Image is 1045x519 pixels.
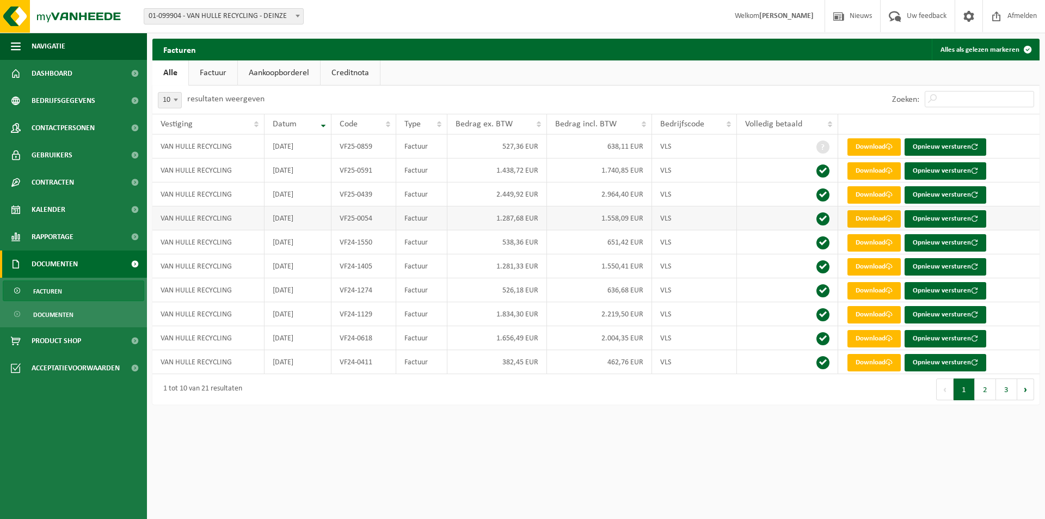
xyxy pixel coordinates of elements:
span: Bedrijfsgegevens [32,87,95,114]
td: Factuur [396,350,448,374]
td: Factuur [396,158,448,182]
td: 1.281,33 EUR [447,254,547,278]
td: [DATE] [265,230,331,254]
td: 1.834,30 EUR [447,302,547,326]
td: VAN HULLE RECYCLING [152,158,265,182]
button: 1 [954,378,975,400]
div: 1 tot 10 van 21 resultaten [158,380,242,399]
span: Vestiging [161,120,193,129]
button: Alles als gelezen markeren [932,39,1038,60]
td: VAN HULLE RECYCLING [152,350,265,374]
a: Download [847,282,901,300]
td: VLS [652,326,737,350]
span: Kalender [32,196,65,223]
button: Next [1017,378,1034,400]
button: Opnieuw versturen [905,354,986,371]
span: Documenten [33,304,73,325]
td: [DATE] [265,135,331,158]
a: Download [847,210,901,228]
td: Factuur [396,182,448,206]
td: 2.219,50 EUR [547,302,652,326]
a: Download [847,258,901,276]
td: Factuur [396,135,448,158]
span: Bedrijfscode [660,120,704,129]
span: Gebruikers [32,142,72,169]
td: 1.558,09 EUR [547,206,652,230]
a: Download [847,138,901,156]
td: Factuur [396,326,448,350]
span: Dashboard [32,60,72,87]
td: 651,42 EUR [547,230,652,254]
span: Contracten [32,169,74,196]
td: VAN HULLE RECYCLING [152,326,265,350]
td: 526,18 EUR [447,278,547,302]
span: Code [340,120,358,129]
td: Factuur [396,254,448,278]
td: VF24-0618 [331,326,396,350]
td: 2.004,35 EUR [547,326,652,350]
td: VLS [652,206,737,230]
span: Acceptatievoorwaarden [32,355,120,382]
td: 462,76 EUR [547,350,652,374]
td: VLS [652,230,737,254]
td: Factuur [396,206,448,230]
a: Download [847,234,901,252]
span: 10 [158,93,181,108]
span: 01-099904 - VAN HULLE RECYCLING - DEINZE [144,9,303,24]
td: Factuur [396,278,448,302]
span: Navigatie [32,33,65,60]
button: Opnieuw versturen [905,138,986,156]
span: Rapportage [32,223,73,251]
td: VF25-0439 [331,182,396,206]
td: 1.438,72 EUR [447,158,547,182]
td: VAN HULLE RECYCLING [152,135,265,158]
a: Alle [152,60,188,86]
a: Download [847,330,901,347]
button: 3 [996,378,1017,400]
td: VAN HULLE RECYCLING [152,302,265,326]
button: Opnieuw versturen [905,282,986,300]
td: VF25-0859 [331,135,396,158]
td: 527,36 EUR [447,135,547,158]
td: VF25-0054 [331,206,396,230]
a: Creditnota [321,60,380,86]
td: VF24-1405 [331,254,396,278]
span: Type [404,120,421,129]
td: VLS [652,302,737,326]
td: [DATE] [265,302,331,326]
td: VF25-0591 [331,158,396,182]
span: 10 [158,92,182,108]
td: VF24-1129 [331,302,396,326]
button: Opnieuw versturen [905,330,986,347]
td: VAN HULLE RECYCLING [152,182,265,206]
span: Documenten [32,251,78,278]
td: VF24-1550 [331,230,396,254]
span: Contactpersonen [32,114,95,142]
td: 2.964,40 EUR [547,182,652,206]
td: Factuur [396,302,448,326]
a: Download [847,354,901,371]
a: Download [847,162,901,180]
td: 1.656,49 EUR [447,326,547,350]
td: VAN HULLE RECYCLING [152,278,265,302]
td: VAN HULLE RECYCLING [152,254,265,278]
td: VLS [652,278,737,302]
button: Opnieuw versturen [905,234,986,252]
td: [DATE] [265,182,331,206]
td: 538,36 EUR [447,230,547,254]
td: VLS [652,158,737,182]
td: 1.550,41 EUR [547,254,652,278]
button: Opnieuw versturen [905,306,986,323]
span: Datum [273,120,297,129]
td: [DATE] [265,350,331,374]
span: Product Shop [32,327,81,355]
span: Volledig betaald [745,120,802,129]
td: [DATE] [265,326,331,350]
td: 2.449,92 EUR [447,182,547,206]
span: 01-099904 - VAN HULLE RECYCLING - DEINZE [144,8,304,25]
td: [DATE] [265,278,331,302]
a: Facturen [3,280,144,301]
button: 2 [975,378,996,400]
a: Aankoopborderel [238,60,320,86]
span: Bedrag incl. BTW [555,120,617,129]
